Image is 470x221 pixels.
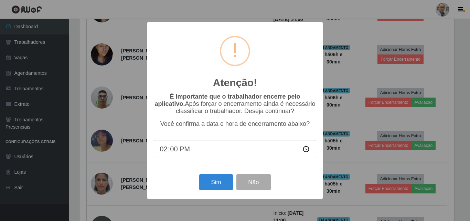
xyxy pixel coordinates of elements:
[154,120,316,128] p: Você confirma a data e hora de encerramento abaixo?
[154,93,300,107] b: É importante que o trabalhador encerre pelo aplicativo.
[154,93,316,115] p: Após forçar o encerramento ainda é necessário classificar o trabalhador. Deseja continuar?
[213,77,257,89] h2: Atenção!
[236,174,270,190] button: Não
[199,174,233,190] button: Sim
